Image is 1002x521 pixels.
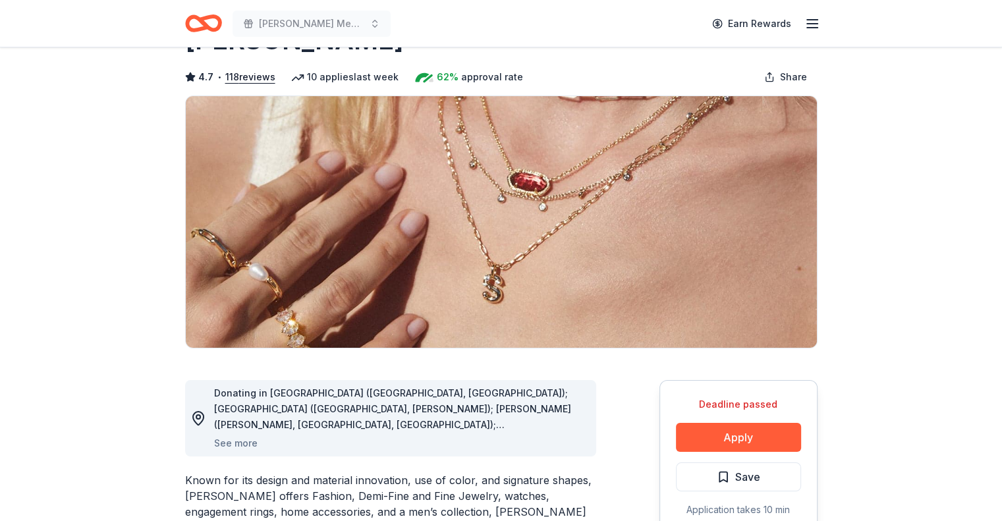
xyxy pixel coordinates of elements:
a: Earn Rewards [704,12,799,36]
button: Apply [676,423,801,452]
div: 10 applies last week [291,69,399,85]
img: Image for Kendra Scott [186,96,817,348]
span: 62% [437,69,459,85]
button: Save [676,462,801,491]
button: [PERSON_NAME] Memorial Golf Tournament [233,11,391,37]
span: Share [780,69,807,85]
span: 4.7 [198,69,213,85]
div: Deadline passed [676,397,801,412]
button: Share [754,64,818,90]
button: See more [214,435,258,451]
a: Home [185,8,222,39]
span: Save [735,468,760,485]
span: [PERSON_NAME] Memorial Golf Tournament [259,16,364,32]
span: approval rate [461,69,523,85]
button: 118reviews [225,69,275,85]
div: Application takes 10 min [676,502,801,518]
span: • [217,72,221,82]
